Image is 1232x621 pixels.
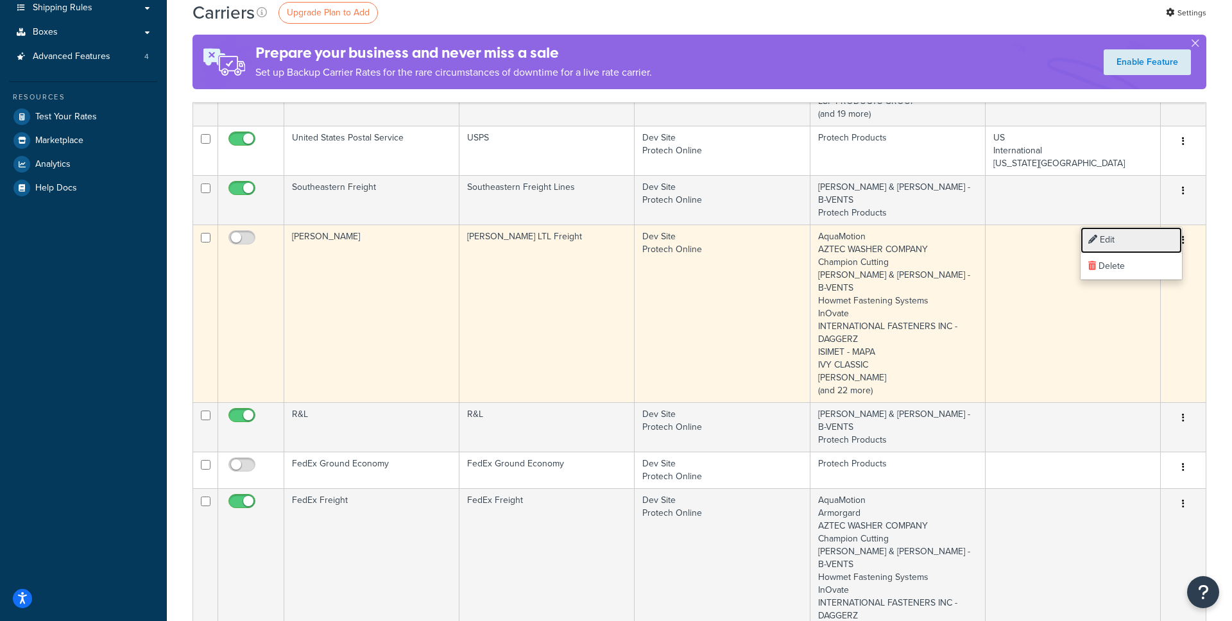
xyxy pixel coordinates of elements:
[284,175,459,225] td: Southeastern Freight
[10,176,157,200] a: Help Docs
[33,51,110,62] span: Advanced Features
[35,112,97,123] span: Test Your Rates
[33,3,92,13] span: Shipping Rules
[35,135,83,146] span: Marketplace
[986,126,1161,175] td: US International [US_STATE][GEOGRAPHIC_DATA]
[810,126,986,175] td: Protech Products
[810,402,986,452] td: [PERSON_NAME] & [PERSON_NAME] - B-VENTS Protech Products
[193,35,255,89] img: ad-rules-rateshop-fe6ec290ccb7230408bd80ed9643f0289d75e0ffd9eb532fc0e269fcd187b520.png
[10,45,157,69] li: Advanced Features
[810,225,986,402] td: AquaMotion AZTEC WASHER COMPANY Champion Cutting [PERSON_NAME] & [PERSON_NAME] - B-VENTS Howmet F...
[1081,253,1182,280] a: Delete
[278,2,378,24] a: Upgrade Plan to Add
[635,402,810,452] td: Dev Site Protech Online
[459,402,635,452] td: R&L
[33,27,58,38] span: Boxes
[1104,49,1191,75] a: Enable Feature
[10,45,157,69] a: Advanced Features 4
[35,183,77,194] span: Help Docs
[284,452,459,488] td: FedEx Ground Economy
[10,129,157,152] a: Marketplace
[635,126,810,175] td: Dev Site Protech Online
[144,51,149,62] span: 4
[35,159,71,170] span: Analytics
[810,452,986,488] td: Protech Products
[459,225,635,402] td: [PERSON_NAME] LTL Freight
[284,225,459,402] td: [PERSON_NAME]
[287,6,370,19] span: Upgrade Plan to Add
[10,21,157,44] a: Boxes
[284,402,459,452] td: R&L
[635,175,810,225] td: Dev Site Protech Online
[10,92,157,103] div: Resources
[810,175,986,225] td: [PERSON_NAME] & [PERSON_NAME] - B-VENTS Protech Products
[1166,4,1206,22] a: Settings
[635,225,810,402] td: Dev Site Protech Online
[459,175,635,225] td: Southeastern Freight Lines
[459,126,635,175] td: USPS
[284,126,459,175] td: United States Postal Service
[1081,227,1182,253] a: Edit
[635,452,810,488] td: Dev Site Protech Online
[255,42,652,64] h4: Prepare your business and never miss a sale
[255,64,652,81] p: Set up Backup Carrier Rates for the rare circumstances of downtime for a live rate carrier.
[10,153,157,176] a: Analytics
[1187,576,1219,608] button: Open Resource Center
[10,105,157,128] a: Test Your Rates
[459,452,635,488] td: FedEx Ground Economy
